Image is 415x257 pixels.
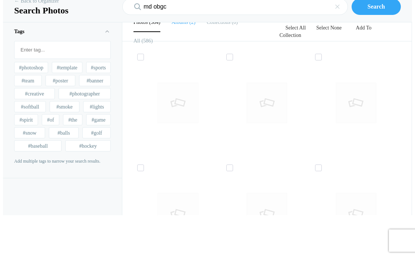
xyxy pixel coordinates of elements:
span: #softball [21,103,39,111]
span: #of [47,116,54,124]
b: Collections [207,19,230,25]
span: #golf [91,129,102,137]
h1: Search Photos [14,5,111,16]
b: Photos [133,19,148,25]
b: All [133,38,140,44]
mat-chip-list: Fruit selection [15,41,110,59]
span: #spirit [19,116,33,124]
p: Add multiple tags to narrow your search results. [14,158,111,164]
b: Tags [14,29,25,34]
a: Select All [281,25,310,31]
span: #photoshop [19,64,43,72]
span: #snow [23,129,37,137]
span: #sports [91,64,106,72]
span: #lights [90,103,104,111]
span: #template [57,64,77,72]
span: #creative [25,90,44,98]
span: 584 [148,19,160,25]
span: #hockey [79,142,97,150]
span: #the [68,116,77,124]
span: #team [22,77,34,85]
span: 2 [188,19,195,25]
b: Search [368,3,385,10]
span: #photographer [69,90,100,98]
span: #banner [87,77,103,85]
span: #baseball [28,142,48,150]
span: 586 [140,38,153,44]
span: #game [92,116,106,124]
span: #poster [53,77,68,85]
span: 0 [230,19,238,25]
b: Albums [172,19,188,25]
span: #smoke [56,103,73,111]
a: Select None [312,25,346,31]
span: #balls [57,129,70,137]
input: Enter tag... [18,43,107,57]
